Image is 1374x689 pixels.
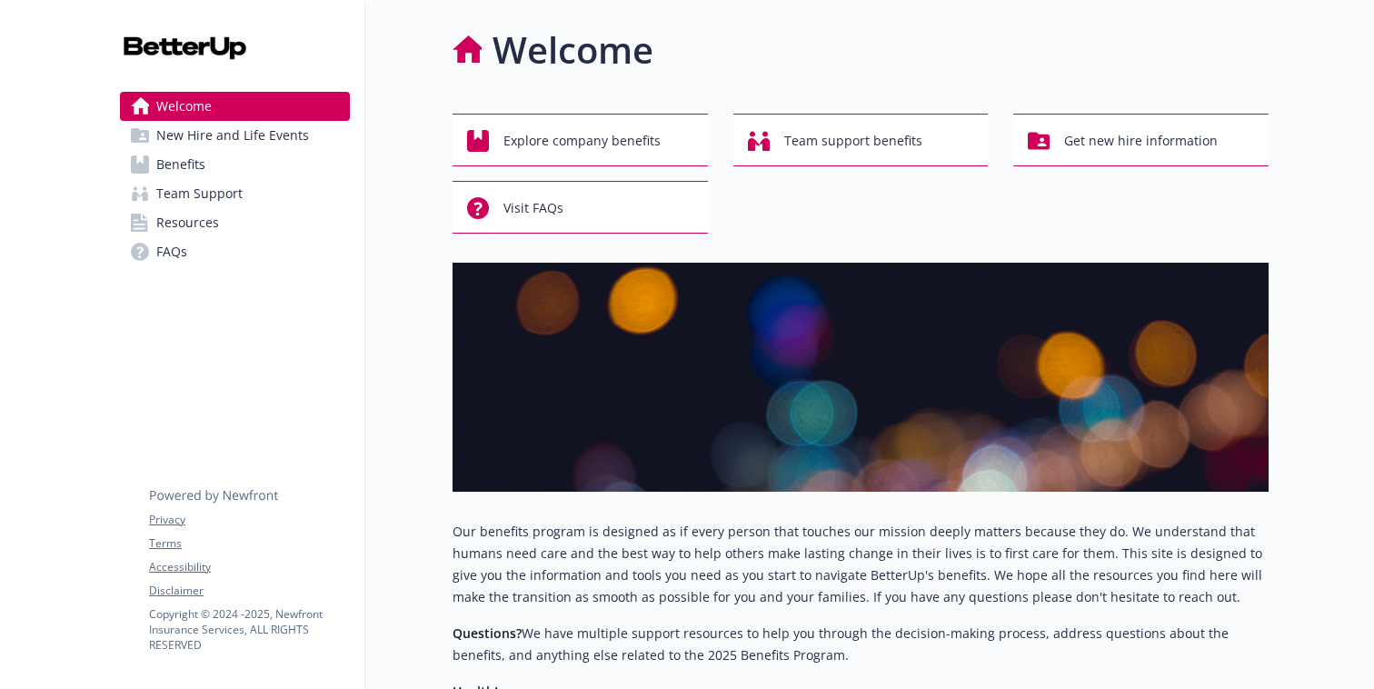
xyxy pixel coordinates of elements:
[156,208,219,237] span: Resources
[453,521,1269,608] p: Our benefits program is designed as if every person that touches our mission deeply matters becau...
[156,121,309,150] span: New Hire and Life Events
[156,92,212,121] span: Welcome
[453,624,522,642] strong: Questions?
[156,237,187,266] span: FAQs
[493,23,653,77] h1: Welcome
[120,92,350,121] a: Welcome
[149,583,349,599] a: Disclaimer
[453,181,708,234] button: Visit FAQs
[453,263,1269,492] img: overview page banner
[1013,114,1269,166] button: Get new hire information
[149,512,349,528] a: Privacy
[453,114,708,166] button: Explore company benefits
[149,535,349,552] a: Terms
[120,208,350,237] a: Resources
[453,623,1269,666] p: We have multiple support resources to help you through the decision-making process, address quest...
[120,237,350,266] a: FAQs
[1064,124,1218,158] span: Get new hire information
[120,150,350,179] a: Benefits
[149,559,349,575] a: Accessibility
[156,179,243,208] span: Team Support
[156,150,205,179] span: Benefits
[503,191,563,225] span: Visit FAQs
[503,124,661,158] span: Explore company benefits
[120,179,350,208] a: Team Support
[784,124,922,158] span: Team support benefits
[149,606,349,653] p: Copyright © 2024 - 2025 , Newfront Insurance Services, ALL RIGHTS RESERVED
[120,121,350,150] a: New Hire and Life Events
[733,114,989,166] button: Team support benefits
